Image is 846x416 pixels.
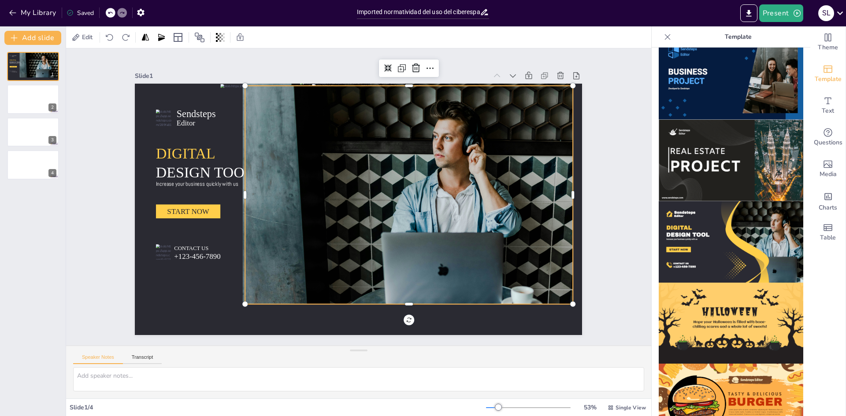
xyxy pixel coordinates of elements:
[171,30,185,44] div: Layout
[11,71,15,72] span: CONTACT US
[7,6,60,20] button: My Library
[814,138,842,147] span: Questions
[659,283,803,364] img: thumb-13.png
[759,4,803,22] button: Present
[10,59,17,61] span: DIGITAL
[810,121,846,153] div: Get real-time input from your audience
[48,136,56,144] div: 3
[740,4,757,22] button: Export to PowerPoint
[4,31,61,45] button: Add slide
[123,354,162,364] button: Transcript
[12,56,14,57] span: Editor
[675,26,801,48] p: Template
[265,14,313,88] span: Increase your business quickly with us
[810,90,846,121] div: Add text boxes
[67,9,94,17] div: Saved
[579,403,601,412] div: 53 %
[7,85,59,114] div: 2
[211,65,242,110] span: +123-456-7890
[810,153,846,185] div: Add images, graphics, shapes or video
[80,33,94,41] span: Edit
[7,118,59,147] div: 3
[818,5,834,21] div: S L
[11,71,17,72] span: +123-456-7890
[616,404,646,411] span: Single View
[12,55,16,56] span: Sendsteps
[7,150,59,179] div: 4
[10,61,21,63] span: DESIGN TOOL
[819,203,837,213] span: Charts
[48,169,56,177] div: 4
[818,4,834,22] button: S L
[357,6,480,18] input: Insert title
[659,120,803,201] img: thumb-11.png
[818,43,838,52] span: Theme
[815,74,842,84] span: Template
[271,5,334,98] span: DESIGN TOOL
[48,103,56,111] div: 2
[70,403,486,412] div: Slide 1 / 4
[48,70,56,78] div: 1
[810,26,846,58] div: Change the overall theme
[10,63,19,64] span: Increase your business quickly with us
[810,185,846,217] div: Add charts and graphs
[820,233,836,243] span: Table
[659,38,803,120] img: thumb-10.png
[820,169,837,179] span: Media
[7,52,59,81] div: 1
[659,201,803,283] img: thumb-12.png
[73,354,123,364] button: Speaker Notes
[810,217,846,248] div: Add a table
[822,106,834,116] span: Text
[219,62,242,94] span: CONTACT US
[247,37,275,77] span: START NOW
[194,32,205,43] span: Position
[810,58,846,90] div: Add ready made slides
